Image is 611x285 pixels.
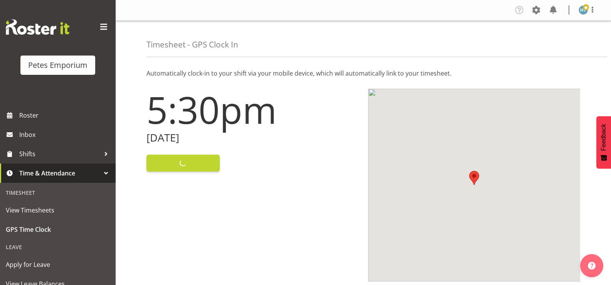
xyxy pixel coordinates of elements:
[2,220,114,239] a: GPS Time Clock
[146,69,580,78] p: Automatically clock-in to your shift via your mobile device, which will automatically link to you...
[146,89,359,130] h1: 5:30pm
[596,116,611,169] button: Feedback - Show survey
[2,239,114,255] div: Leave
[146,132,359,144] h2: [DATE]
[600,124,607,151] span: Feedback
[19,129,112,140] span: Inbox
[146,40,238,49] h4: Timesheet - GPS Clock In
[2,255,114,274] a: Apply for Leave
[2,201,114,220] a: View Timesheets
[28,59,88,71] div: Petes Emporium
[588,262,596,270] img: help-xxl-2.png
[579,5,588,15] img: helena-tomlin701.jpg
[19,148,100,160] span: Shifts
[2,185,114,201] div: Timesheet
[6,259,110,270] span: Apply for Leave
[19,110,112,121] span: Roster
[19,167,100,179] span: Time & Attendance
[6,19,69,35] img: Rosterit website logo
[6,204,110,216] span: View Timesheets
[6,224,110,235] span: GPS Time Clock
